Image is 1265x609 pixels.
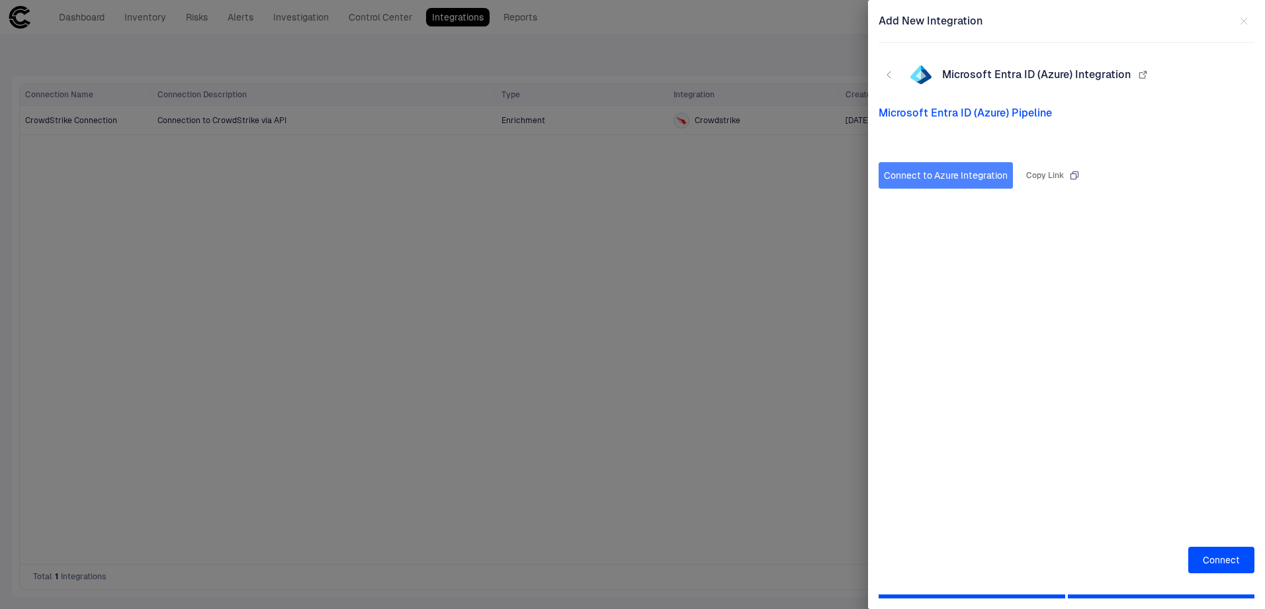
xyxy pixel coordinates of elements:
[879,15,982,28] span: Add New Integration
[942,68,1131,81] span: Microsoft Entra ID (Azure) Integration
[1024,165,1082,186] button: Copy Link
[1026,170,1080,181] div: Copy Link
[1188,547,1254,573] button: Connect
[879,107,1254,120] span: Microsoft Entra ID (Azure) Pipeline
[879,162,1013,189] button: Connect to Azure Integration
[910,64,932,85] div: Entra ID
